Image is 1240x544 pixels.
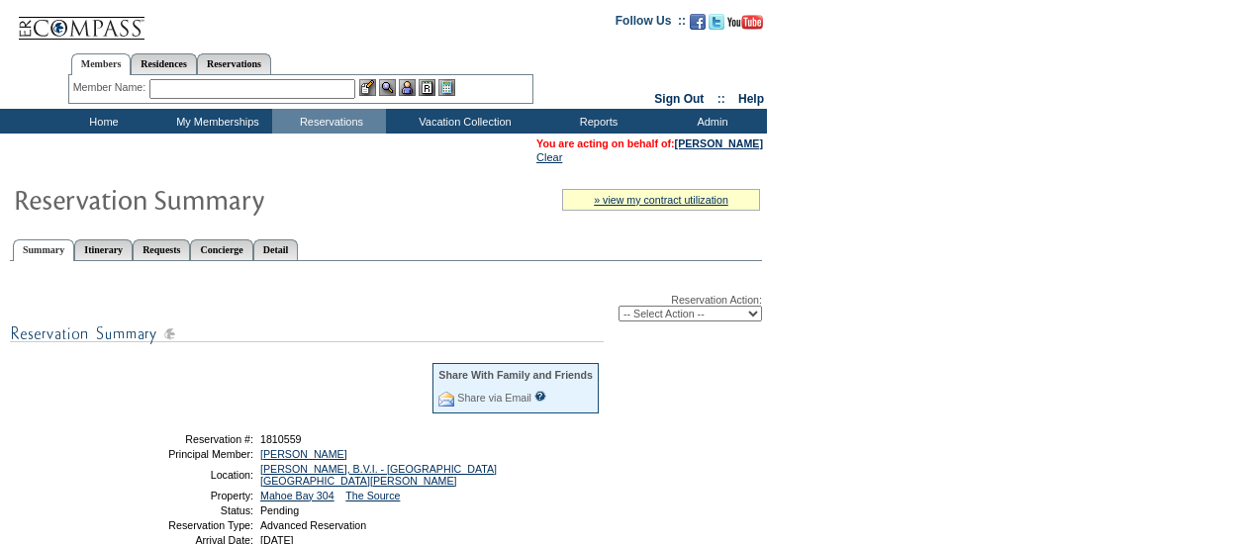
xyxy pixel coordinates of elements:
[675,137,763,149] a: [PERSON_NAME]
[709,14,724,30] img: Follow us on Twitter
[260,433,302,445] span: 1810559
[399,79,416,96] img: Impersonate
[112,448,253,460] td: Principal Member:
[386,109,539,134] td: Vacation Collection
[690,14,706,30] img: Become our fan on Facebook
[709,20,724,32] a: Follow us on Twitter
[112,490,253,501] td: Property:
[158,109,272,134] td: My Memberships
[260,490,334,501] a: Mahoe Bay 304
[727,15,763,30] img: Subscribe to our YouTube Channel
[359,79,376,96] img: b_edit.gif
[112,504,253,516] td: Status:
[717,92,725,106] span: ::
[653,109,767,134] td: Admin
[10,321,604,346] img: subTtlResSummary.gif
[260,504,299,516] span: Pending
[253,239,299,260] a: Detail
[438,369,593,381] div: Share With Family and Friends
[260,463,497,487] a: [PERSON_NAME], B.V.I. - [GEOGRAPHIC_DATA] [GEOGRAPHIC_DATA][PERSON_NAME]
[74,239,133,260] a: Itinerary
[260,519,366,531] span: Advanced Reservation
[536,151,562,163] a: Clear
[260,448,347,460] a: [PERSON_NAME]
[457,392,531,404] a: Share via Email
[419,79,435,96] img: Reservations
[594,194,728,206] a: » view my contract utilization
[539,109,653,134] td: Reports
[534,391,546,402] input: What is this?
[345,490,400,501] a: The Source
[13,239,74,261] a: Summary
[71,53,132,75] a: Members
[190,239,252,260] a: Concierge
[13,179,409,219] img: Reservaton Summary
[112,463,253,487] td: Location:
[616,12,686,36] td: Follow Us ::
[197,53,271,74] a: Reservations
[738,92,764,106] a: Help
[536,137,763,149] span: You are acting on behalf of:
[272,109,386,134] td: Reservations
[73,79,149,96] div: Member Name:
[45,109,158,134] td: Home
[690,20,706,32] a: Become our fan on Facebook
[112,433,253,445] td: Reservation #:
[727,20,763,32] a: Subscribe to our YouTube Channel
[10,294,762,321] div: Reservation Action:
[654,92,704,106] a: Sign Out
[438,79,455,96] img: b_calculator.gif
[131,53,197,74] a: Residences
[379,79,396,96] img: View
[133,239,190,260] a: Requests
[112,519,253,531] td: Reservation Type:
